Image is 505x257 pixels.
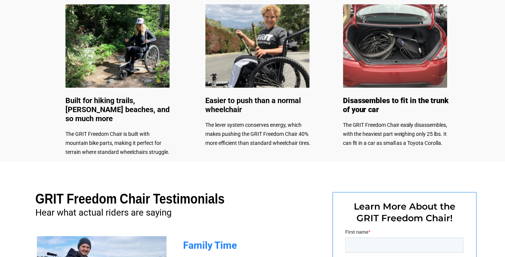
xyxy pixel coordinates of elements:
span: The lever system conserves energy, which makes pushing the GRIT Freedom Chair 40% more efficient ... [205,122,311,146]
span: The GRIT Freedom Chair easily disassembles, with the heaviest part weighing only 25 lbs. It can f... [343,122,447,146]
span: Hear what actual riders are saying [35,207,171,218]
span: Easier to push than a normal wheelchair [205,96,301,114]
span: Learn More About the GRIT Freedom Chair! [354,201,455,224]
input: Get more information [27,182,91,196]
span: Disassembles to fit in the trunk of your car [343,96,449,114]
span: Family Time [183,240,237,251]
span: The GRIT Freedom Chair is built with mountain bike parts, making it perfect for terrain where sta... [65,131,170,155]
span: GRIT Freedom Chair Testimonials [35,191,224,207]
span: Built for hiking trails, [PERSON_NAME] beaches, and so much more [65,96,170,123]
